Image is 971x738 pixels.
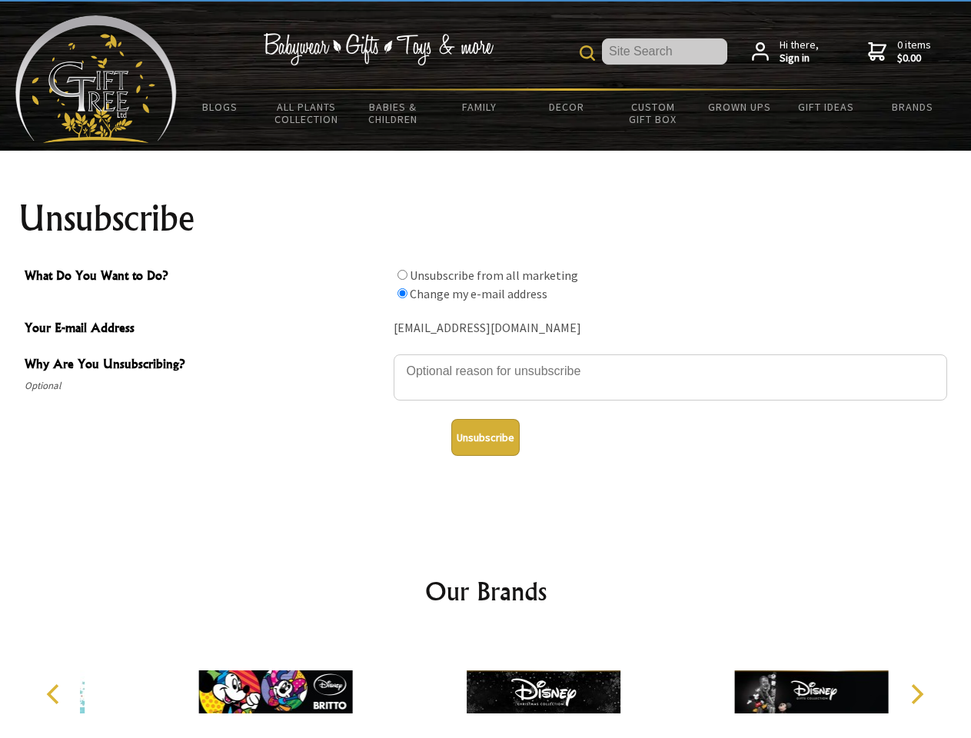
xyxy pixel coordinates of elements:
img: Babywear - Gifts - Toys & more [263,33,494,65]
img: Babyware - Gifts - Toys and more... [15,15,177,143]
img: product search [580,45,595,61]
span: What Do You Want to Do? [25,266,386,288]
a: All Plants Collection [264,91,351,135]
span: Your E-mail Address [25,318,386,341]
h1: Unsubscribe [18,200,953,237]
a: Babies & Children [350,91,437,135]
label: Change my e-mail address [410,286,547,301]
h2: Our Brands [31,573,941,610]
a: Brands [870,91,956,123]
div: [EMAIL_ADDRESS][DOMAIN_NAME] [394,317,947,341]
a: Custom Gift Box [610,91,697,135]
a: 0 items$0.00 [868,38,931,65]
span: Optional [25,377,386,395]
input: What Do You Want to Do? [397,288,407,298]
span: Hi there, [780,38,819,65]
a: Hi there,Sign in [752,38,819,65]
a: Decor [523,91,610,123]
button: Next [900,677,933,711]
strong: Sign in [780,52,819,65]
a: Grown Ups [696,91,783,123]
a: Gift Ideas [783,91,870,123]
input: What Do You Want to Do? [397,270,407,280]
strong: $0.00 [897,52,931,65]
label: Unsubscribe from all marketing [410,268,578,283]
input: Site Search [602,38,727,65]
span: 0 items [897,38,931,65]
span: Why Are You Unsubscribing? [25,354,386,377]
a: Family [437,91,524,123]
textarea: Why Are You Unsubscribing? [394,354,947,401]
button: Previous [38,677,72,711]
button: Unsubscribe [451,419,520,456]
a: BLOGS [177,91,264,123]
